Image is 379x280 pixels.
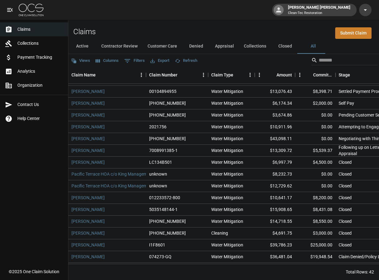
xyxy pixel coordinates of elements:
div: $6,997.79 [255,157,295,168]
div: $6,174.34 [255,98,295,109]
button: open drawer [4,4,16,16]
button: Select columns [94,56,120,66]
span: Analytics [17,68,63,75]
button: Menu [255,70,264,80]
button: Customer Care [143,39,182,54]
div: 5035148144-1 [149,206,178,213]
div: $8,431.08 [295,204,336,216]
button: Show filters [123,56,146,66]
div: Water Mitigation [211,112,243,118]
div: Total Rows: 42 [346,269,374,275]
div: Water Mitigation [211,242,243,248]
div: $0.00 [295,168,336,180]
div: Water Mitigation [211,135,243,142]
button: Denied [182,39,210,54]
div: 7008991385-1 [149,147,178,154]
div: 01-008-634037 [149,230,186,236]
div: $14,718.55 [255,216,295,227]
div: $19,948.54 [295,251,336,263]
div: Claim Name [68,66,146,84]
div: Closed [339,159,352,165]
a: [PERSON_NAME] [71,218,105,224]
button: Views [70,56,92,66]
div: $15,908.65 [255,204,295,216]
div: © 2025 One Claim Solution [9,269,59,275]
div: Closed [339,206,352,213]
button: Collections [239,39,271,54]
div: dynamic tabs [68,39,379,54]
div: 074273-GQ [149,254,171,260]
div: Water Mitigation [211,254,243,260]
button: Menu [295,70,304,80]
a: [PERSON_NAME] [71,242,105,248]
button: Sort [177,71,186,79]
div: $10,911.96 [255,121,295,133]
div: $5,539.37 [295,145,336,157]
a: [PERSON_NAME] [71,100,105,106]
div: $2,000.00 [295,98,336,109]
div: $0.00 [295,109,336,121]
div: $13,309.72 [255,145,295,157]
div: $4,691.75 [255,227,295,239]
div: Closed [339,242,352,248]
div: $151,506.53 [255,263,295,275]
a: [PERSON_NAME] [71,230,105,236]
a: [PERSON_NAME] [71,195,105,201]
div: Water Mitigation [211,171,243,177]
div: Claim Type [208,66,255,84]
div: $8,232.73 [255,168,295,180]
div: 00104894955 [149,88,176,94]
div: Closed [339,171,352,177]
div: Water Mitigation [211,124,243,130]
div: $125,000.00 [295,263,336,275]
a: [PERSON_NAME] [71,124,105,130]
button: Sort [233,71,242,79]
div: Self Pay [339,100,354,106]
div: Committed Amount [313,66,332,84]
button: Closed [271,39,299,54]
img: ocs-logo-white-transparent.png [19,4,43,16]
a: Pacific Terrace HOA c/o King Management, LLC [71,171,163,177]
div: Water Mitigation [211,195,243,201]
div: Stage [339,66,350,84]
button: Contractor Review [96,39,143,54]
button: Menu [199,70,208,80]
button: All [299,39,327,54]
div: unknown [149,183,167,189]
button: Menu [245,70,255,80]
div: Claim Number [149,66,177,84]
div: $25,000.00 [295,239,336,251]
button: Appraisal [210,39,239,54]
div: $36,481.04 [255,251,295,263]
div: 2021756 [149,124,167,130]
div: Amount [255,66,295,84]
div: $8,550.00 [295,216,336,227]
div: Water Mitigation [211,218,243,224]
div: Water Mitigation [211,183,243,189]
button: Sort [268,71,276,79]
span: Help Center [17,115,63,122]
a: [PERSON_NAME] [71,147,105,154]
div: Closed [339,230,352,236]
div: $39,786.23 [255,239,295,251]
div: Closed [339,195,352,201]
div: Amount [276,66,292,84]
div: Claim Name [71,66,96,84]
div: $0.00 [295,133,336,145]
a: [PERSON_NAME] [71,206,105,213]
div: $4,500.00 [295,157,336,168]
div: [PERSON_NAME] [PERSON_NAME] [285,4,353,16]
button: Active [68,39,96,54]
div: $8,398.71 [295,86,336,98]
div: 1006-18-2882 [149,135,186,142]
span: Claims [17,26,63,33]
h2: Claims [73,27,96,36]
div: Search [311,55,378,67]
div: $43,098.11 [255,133,295,145]
div: LC134B501 [149,159,172,165]
div: Water Mitigation [211,206,243,213]
div: Closed [339,183,352,189]
div: $0.00 [295,180,336,192]
div: $8,200.00 [295,192,336,204]
a: [PERSON_NAME] [71,88,105,94]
